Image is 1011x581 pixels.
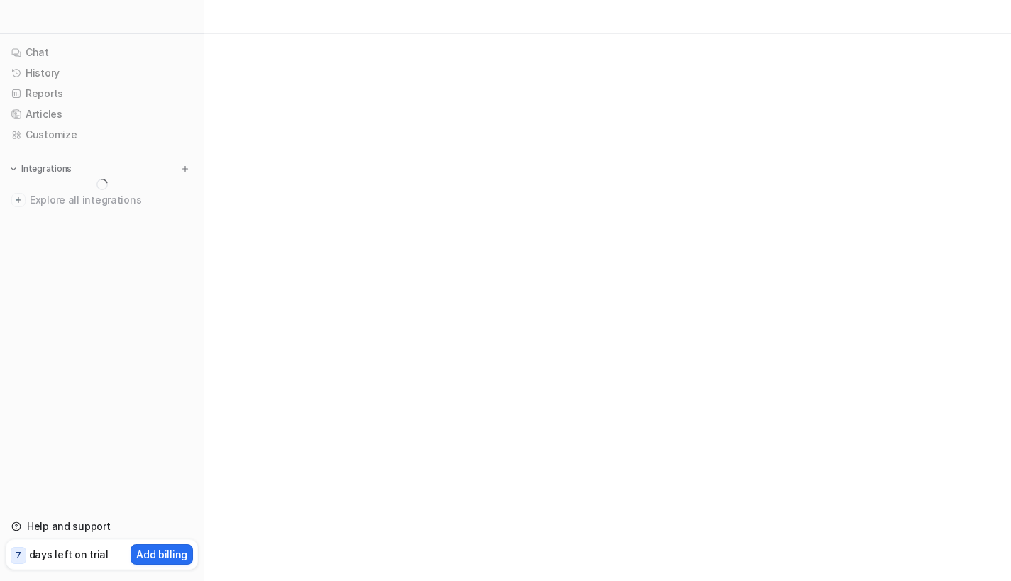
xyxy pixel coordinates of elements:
[6,84,198,104] a: Reports
[6,43,198,62] a: Chat
[6,104,198,124] a: Articles
[29,547,109,562] p: days left on trial
[6,162,76,176] button: Integrations
[6,190,198,210] a: Explore all integrations
[30,189,192,211] span: Explore all integrations
[9,164,18,174] img: expand menu
[6,63,198,83] a: History
[136,547,187,562] p: Add billing
[131,544,193,565] button: Add billing
[21,163,72,175] p: Integrations
[11,193,26,207] img: explore all integrations
[180,164,190,174] img: menu_add.svg
[6,125,198,145] a: Customize
[6,516,198,536] a: Help and support
[16,549,21,562] p: 7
